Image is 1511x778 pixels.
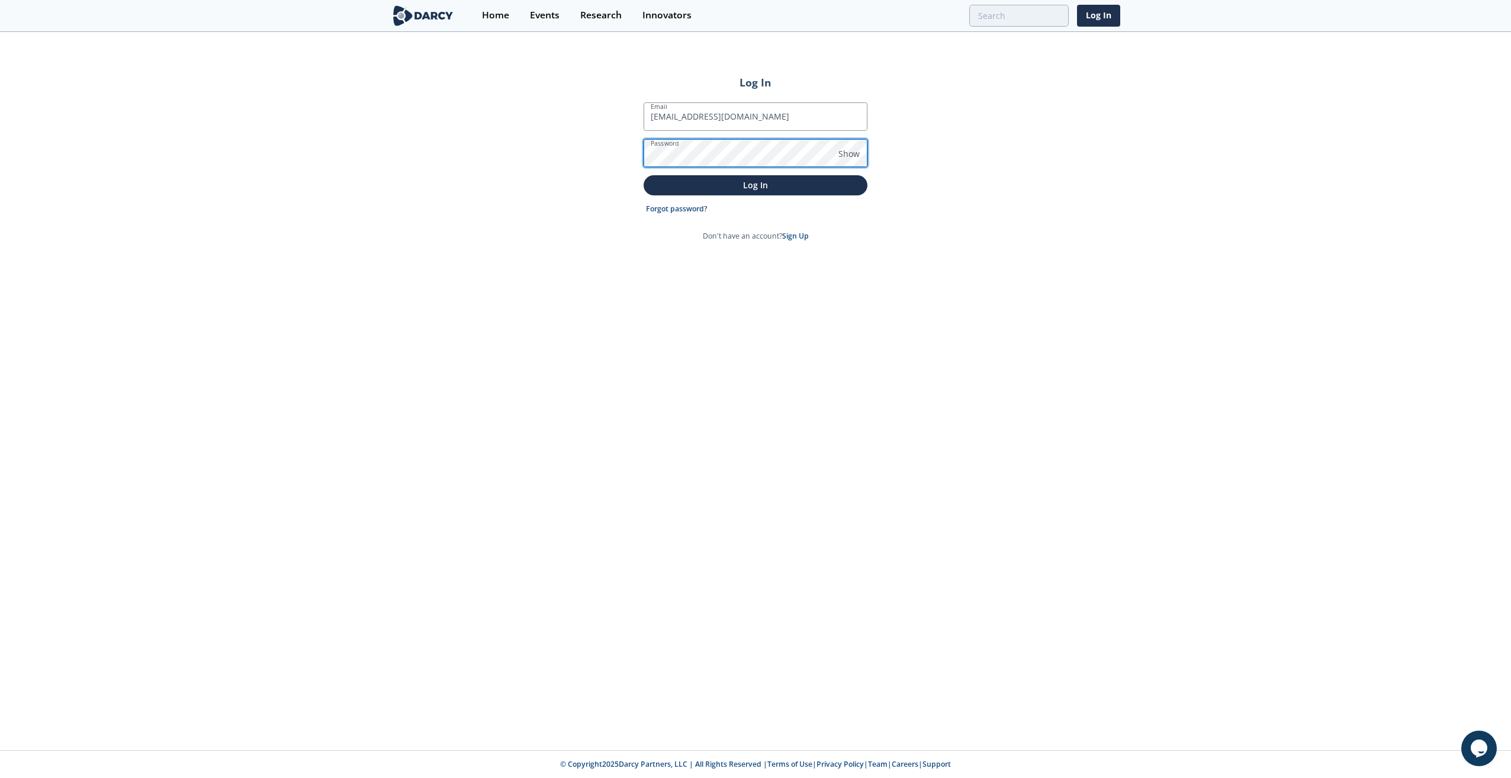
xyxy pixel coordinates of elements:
[644,75,867,90] h2: Log In
[652,179,859,191] p: Log In
[1461,731,1499,766] iframe: chat widget
[838,147,860,160] span: Show
[892,759,918,769] a: Careers
[1077,5,1120,27] a: Log In
[644,175,867,195] button: Log In
[969,5,1069,27] input: Advanced Search
[580,11,622,20] div: Research
[816,759,864,769] a: Privacy Policy
[651,102,667,111] label: Email
[767,759,812,769] a: Terms of Use
[922,759,951,769] a: Support
[642,11,692,20] div: Innovators
[482,11,509,20] div: Home
[703,231,809,242] p: Don't have an account?
[646,204,708,214] a: Forgot password?
[317,759,1194,770] p: © Copyright 2025 Darcy Partners, LLC | All Rights Reserved | | | | |
[868,759,888,769] a: Team
[391,5,455,26] img: logo-wide.svg
[651,139,679,148] label: Password
[530,11,560,20] div: Events
[782,231,809,241] a: Sign Up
